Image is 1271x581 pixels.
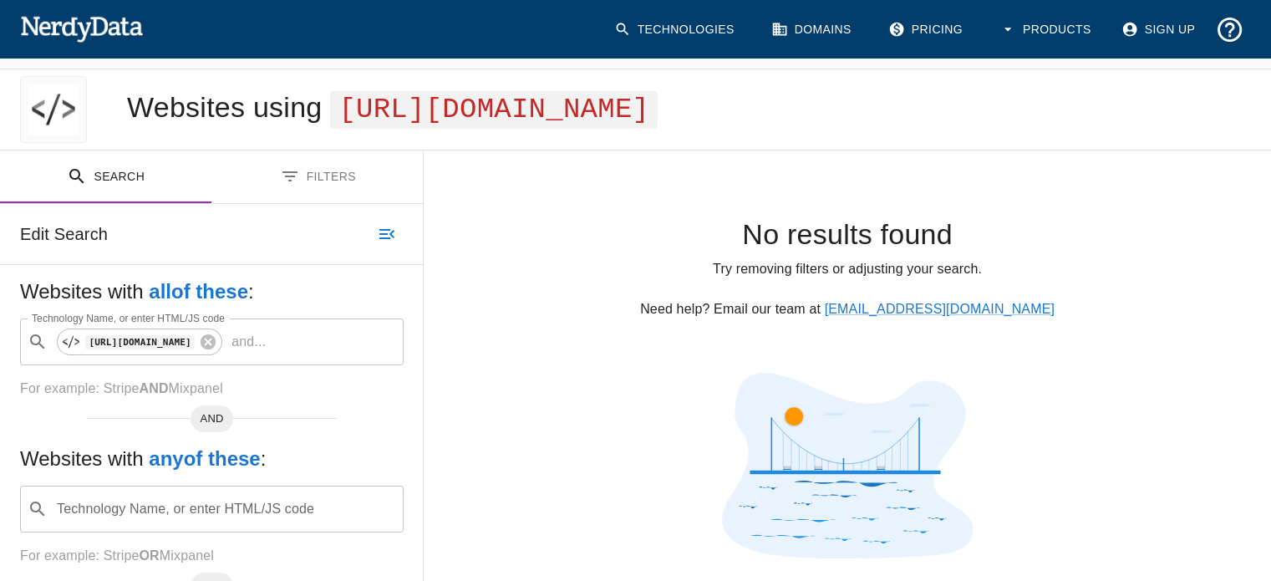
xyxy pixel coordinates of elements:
[20,12,143,45] img: NerdyData.com
[450,217,1244,252] h4: No results found
[20,446,404,472] h5: Websites with :
[212,150,425,203] button: Filters
[722,373,973,558] img: No results found
[139,381,168,395] b: AND
[450,259,1244,319] p: Try removing filters or adjusting your search. Need help? Email our team at
[57,329,222,355] div: [URL][DOMAIN_NAME]
[149,447,260,470] b: any of these
[761,8,865,51] a: Domains
[149,280,248,303] b: all of these
[878,8,976,51] a: Pricing
[28,76,79,143] img: "https://www.puffy.com.tr/tr/" logo
[989,8,1105,51] button: Products
[20,221,108,247] h6: Edit Search
[604,8,748,51] a: Technologies
[85,335,195,349] code: [URL][DOMAIN_NAME]
[20,278,404,305] h5: Websites with :
[1208,8,1251,51] button: Support and Documentation
[225,332,272,352] p: and ...
[32,311,225,325] label: Technology Name, or enter HTML/JS code
[191,410,234,427] span: AND
[825,302,1055,316] a: [EMAIL_ADDRESS][DOMAIN_NAME]
[330,91,658,129] span: [URL][DOMAIN_NAME]
[1111,8,1208,51] a: Sign Up
[139,548,159,563] b: OR
[20,379,404,399] p: For example: Stripe Mixpanel
[20,546,404,566] p: For example: Stripe Mixpanel
[127,91,658,123] h1: Websites using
